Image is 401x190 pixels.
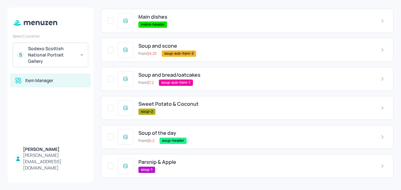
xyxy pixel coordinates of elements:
span: Soup and bread/oatcakes [138,72,200,78]
span: soup-header [160,138,187,143]
p: From [138,80,154,86]
span: $ 7.2 [147,80,154,85]
div: [PERSON_NAME][EMAIL_ADDRESS][DOMAIN_NAME] [23,152,86,171]
div: [PERSON_NAME] [23,146,86,152]
span: soup-sub-item-1 [159,80,193,85]
div: Sodexo Scottish National Portrait Gallery [28,45,76,64]
span: soup-sub-item-2 [162,51,196,56]
span: soup-1 [138,167,155,172]
span: $ 6.2 [147,138,154,143]
div: Item Manager [25,77,53,84]
div: Select Location [13,33,88,39]
p: From [138,51,157,56]
span: mains-header [138,22,167,27]
span: Soup of the day [138,130,176,136]
span: Parsnip & Apple [138,159,176,165]
div: S [17,51,24,59]
span: Soup and scone [138,43,177,49]
span: $ 9.25 [147,51,157,56]
span: soup-2 [138,109,155,114]
p: From [138,138,154,144]
span: Main dishes [138,14,167,20]
span: Sweet Potato & Coconut [138,101,199,107]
